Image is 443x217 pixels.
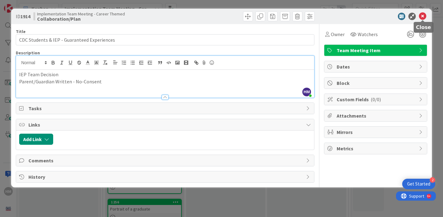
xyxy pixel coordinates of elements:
span: Owner [331,31,345,38]
span: Dates [337,63,416,70]
span: Attachments [337,112,416,119]
p: IEP Team Decision [19,71,311,78]
span: Watchers [358,31,378,38]
input: type card name here... [16,34,314,45]
span: Metrics [337,145,416,152]
span: ID [16,13,30,20]
span: Custom Fields [337,96,416,103]
b: 1914 [20,13,30,19]
div: 9+ [31,2,34,7]
span: Implementation Team Meeting - Career Themed [37,11,125,16]
span: Team Meeting Item [337,47,416,54]
span: Block [337,79,416,87]
b: Collaboration/Plan [37,16,125,21]
span: HM [302,88,311,96]
h5: Close [416,24,431,30]
label: Title [16,29,26,34]
button: Add Link [19,134,53,145]
span: ( 0/0 ) [371,96,381,102]
div: Open Get Started checklist, remaining modules: 2 [402,179,435,189]
span: Tasks [28,105,303,112]
span: History [28,173,303,181]
span: Description [16,50,40,56]
span: Support [13,1,28,8]
span: Links [28,121,303,128]
span: Comments [28,157,303,164]
div: Get Started [407,181,430,187]
div: 2 [430,177,435,183]
span: Mirrors [337,128,416,136]
p: Parent/Guardian Written - No-Consent [19,78,311,85]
